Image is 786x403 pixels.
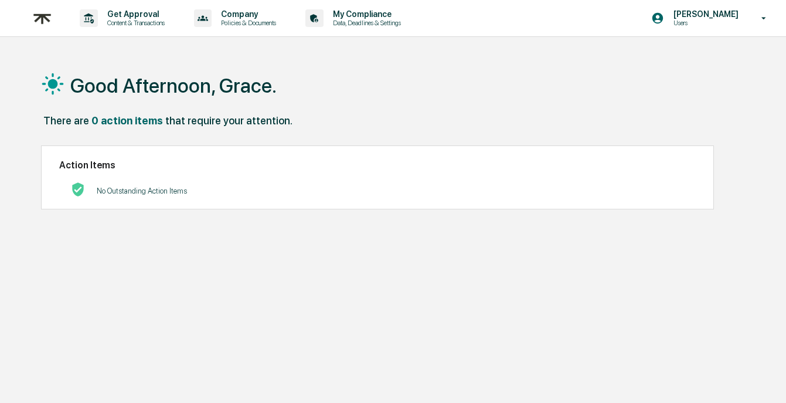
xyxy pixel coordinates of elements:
[28,4,56,33] img: logo
[59,160,696,171] h2: Action Items
[324,9,407,19] p: My Compliance
[98,9,171,19] p: Get Approval
[324,19,407,27] p: Data, Deadlines & Settings
[70,74,277,97] h1: Good Afternoon, Grace.
[165,114,292,127] div: that require your attention.
[97,187,187,195] p: No Outstanding Action Items
[71,182,85,197] img: No Actions logo
[98,19,171,27] p: Content & Transactions
[212,9,282,19] p: Company
[91,114,163,127] div: 0 action items
[43,114,89,127] div: There are
[664,9,744,19] p: [PERSON_NAME]
[212,19,282,27] p: Policies & Documents
[664,19,744,27] p: Users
